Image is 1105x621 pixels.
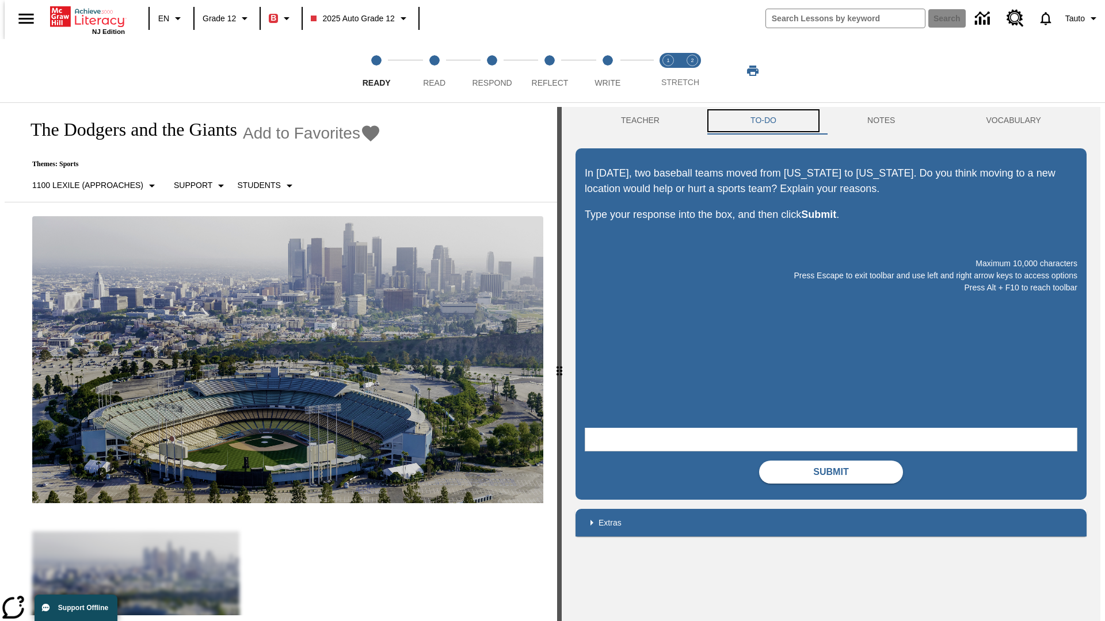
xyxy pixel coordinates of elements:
button: Add to Favorites - The Dodgers and the Giants [243,123,381,143]
button: Stretch Respond step 2 of 2 [676,39,709,102]
p: Maximum 10,000 characters [585,258,1077,270]
p: Press Escape to exit toolbar and use left and right arrow keys to access options [585,270,1077,282]
span: B [270,11,276,25]
button: VOCABULARY [940,107,1087,135]
p: Students [237,179,280,191]
button: NOTES [822,107,940,135]
input: search field [766,9,925,28]
button: Teacher [576,107,705,135]
span: Support Offline [58,604,108,612]
div: activity [562,107,1100,621]
button: Class: 2025 Auto Grade 12, Select your class [306,8,414,29]
span: Grade 12 [203,13,236,25]
div: Home [50,4,125,35]
span: NJ Edition [92,28,125,35]
button: Boost Class color is red. Change class color [264,8,298,29]
span: Respond [472,78,512,87]
text: 2 [691,57,694,63]
h1: The Dodgers and the Giants [18,119,237,140]
span: Reflect [532,78,569,87]
span: 2025 Auto Grade 12 [311,13,394,25]
body: Maximum 10,000 characters Press Escape to exit toolbar and use left and right arrow keys to acces... [5,9,168,20]
button: Read step 2 of 5 [401,39,467,102]
span: EN [158,13,169,25]
p: Press Alt + F10 to reach toolbar [585,282,1077,294]
button: Write step 5 of 5 [574,39,641,102]
button: Open side menu [9,2,43,36]
p: Type your response into the box, and then click . [585,207,1077,223]
button: Scaffolds, Support [169,175,233,196]
span: Write [595,78,620,87]
button: TO-DO [705,107,822,135]
button: Profile/Settings [1061,8,1105,29]
img: Dodgers stadium. [32,216,543,504]
button: Select Student [233,175,300,196]
p: Themes: Sports [18,160,381,168]
span: Add to Favorites [243,124,360,143]
p: Extras [599,517,622,529]
button: Support Offline [35,595,117,621]
span: Tauto [1065,13,1085,25]
button: Ready step 1 of 5 [343,39,410,102]
p: 1100 Lexile (Approaches) [32,179,143,191]
button: Grade: Grade 12, Select a grade [198,8,256,29]
button: Language: EN, Select a language [153,8,190,29]
a: Resource Center, Will open in new tab [1000,3,1031,34]
span: STRETCH [661,78,699,87]
button: Respond step 3 of 5 [459,39,525,102]
p: Support [174,179,212,191]
button: Select Lexile, 1100 Lexile (Approaches) [28,175,163,196]
span: Read [423,78,445,87]
div: reading [5,107,557,615]
a: Data Center [968,3,1000,34]
div: Instructional Panel Tabs [576,107,1087,135]
strong: Submit [801,209,836,220]
div: Press Enter or Spacebar and then press right and left arrow keys to move the slider [557,107,562,621]
button: Submit [759,461,903,484]
p: In [DATE], two baseball teams moved from [US_STATE] to [US_STATE]. Do you think moving to a new l... [585,166,1077,197]
text: 1 [666,57,669,63]
button: Reflect step 4 of 5 [516,39,583,102]
button: Print [734,60,771,81]
div: Extras [576,509,1087,536]
button: Stretch Read step 1 of 2 [651,39,685,102]
a: Notifications [1031,3,1061,33]
span: Ready [363,78,391,87]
